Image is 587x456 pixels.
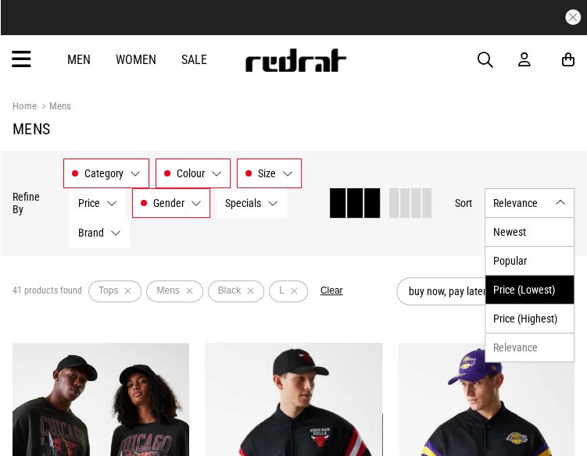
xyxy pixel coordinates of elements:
li: Newest [485,218,574,246]
button: Brand [70,218,130,248]
button: Size [237,159,302,188]
button: Category [63,159,149,188]
a: Men [67,52,91,67]
span: 41 products found [13,285,82,297]
li: Price (Highest) [485,304,574,333]
button: Remove filter [285,280,304,302]
button: Gender [132,188,210,218]
button: Relevance [485,188,574,218]
span: Brand [78,226,104,239]
h1: Mens [13,119,574,138]
span: Size [258,167,276,180]
a: Mens [37,100,71,115]
span: Price [78,197,100,209]
button: Remove filter [241,280,260,302]
li: Popular [485,246,574,275]
span: Colour [177,167,205,180]
span: Category [84,167,123,180]
a: Sale [181,52,207,67]
button: buy now, pay later option [396,277,574,305]
span: Gender [153,197,184,209]
button: Open LiveChat chat widget [13,6,59,53]
img: Redrat logo [244,48,347,72]
p: Refine By [13,191,40,216]
li: Price (Lowest) [485,275,574,304]
span: Tops [98,285,118,296]
span: Mens [156,285,179,296]
li: Relevance [485,333,574,362]
button: Remove filter [180,280,199,302]
a: Women [116,52,156,67]
button: Colour [156,159,231,188]
button: Sort [455,194,472,212]
a: Home [13,100,37,112]
iframe: Customer reviews powered by Trustpilot [177,9,411,25]
span: buy now, pay later option [409,282,539,301]
button: Specials [217,188,287,218]
button: Remove filter [118,280,138,302]
span: Specials [225,197,261,209]
button: Price [70,188,126,218]
button: Clear [320,285,343,297]
span: Black [218,285,241,296]
span: Relevance [493,197,549,209]
span: L [279,285,285,296]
